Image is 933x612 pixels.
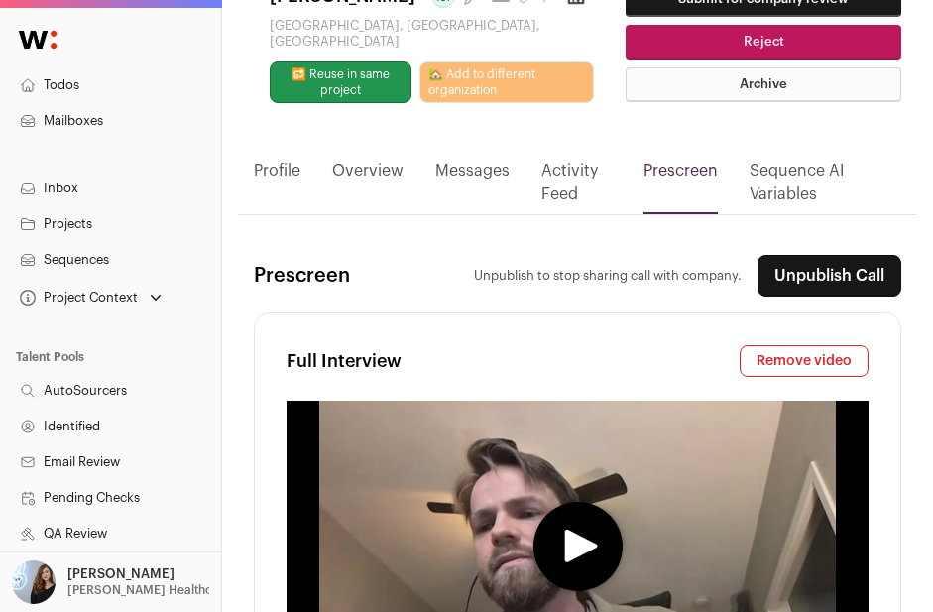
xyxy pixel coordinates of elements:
a: 🏡 Add to different organization [419,61,594,103]
img: 2529878-medium_jpg [12,560,56,604]
p: [PERSON_NAME] [67,566,175,582]
p: [PERSON_NAME] Healthcare [67,582,231,598]
a: Activity Feed [541,159,612,214]
button: Open dropdown [16,284,166,311]
h3: Full Interview [287,347,402,375]
a: Prescreen [643,159,718,214]
p: Unpublish to stop sharing call with company. [474,268,742,284]
button: Reject [626,25,901,60]
a: Sequence AI Variables [750,159,870,214]
a: Overview [332,159,404,214]
img: Wellfound [8,20,67,60]
button: Remove video [740,345,869,377]
button: Open dropdown [8,560,213,604]
a: Profile [254,159,300,214]
h3: Prescreen [254,262,350,290]
div: [GEOGRAPHIC_DATA], [GEOGRAPHIC_DATA], [GEOGRAPHIC_DATA] [270,18,594,50]
button: Archive [626,67,901,102]
button: Unpublish Call [758,255,901,297]
button: 🔂 Reuse in same project [270,61,411,103]
a: Messages [435,159,510,214]
div: Project Context [16,290,138,306]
